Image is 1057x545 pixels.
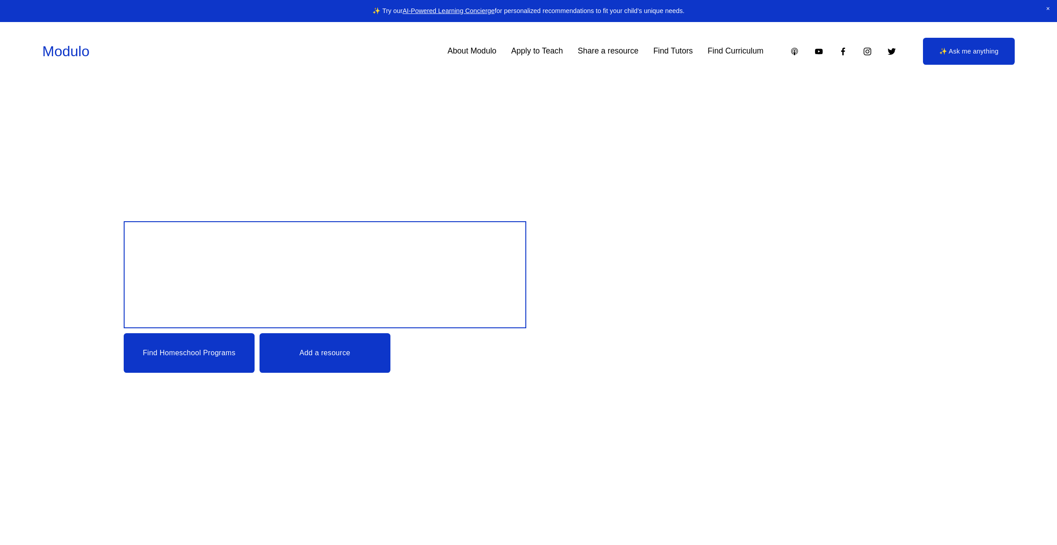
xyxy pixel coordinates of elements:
[448,44,497,59] a: About Modulo
[260,333,390,373] a: Add a resource
[137,236,386,304] span: Design your child’s Education
[124,333,255,373] a: Find Homeschool Programs
[887,47,896,56] a: Twitter
[923,38,1015,65] a: ✨ Ask me anything
[653,44,693,59] a: Find Tutors
[708,44,763,59] a: Find Curriculum
[790,47,799,56] a: Apple Podcasts
[838,47,848,56] a: Facebook
[863,47,872,56] a: Instagram
[578,44,639,59] a: Share a resource
[511,44,563,59] a: Apply to Teach
[42,43,90,59] a: Modulo
[403,7,495,14] a: AI-Powered Learning Concierge
[814,47,824,56] a: YouTube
